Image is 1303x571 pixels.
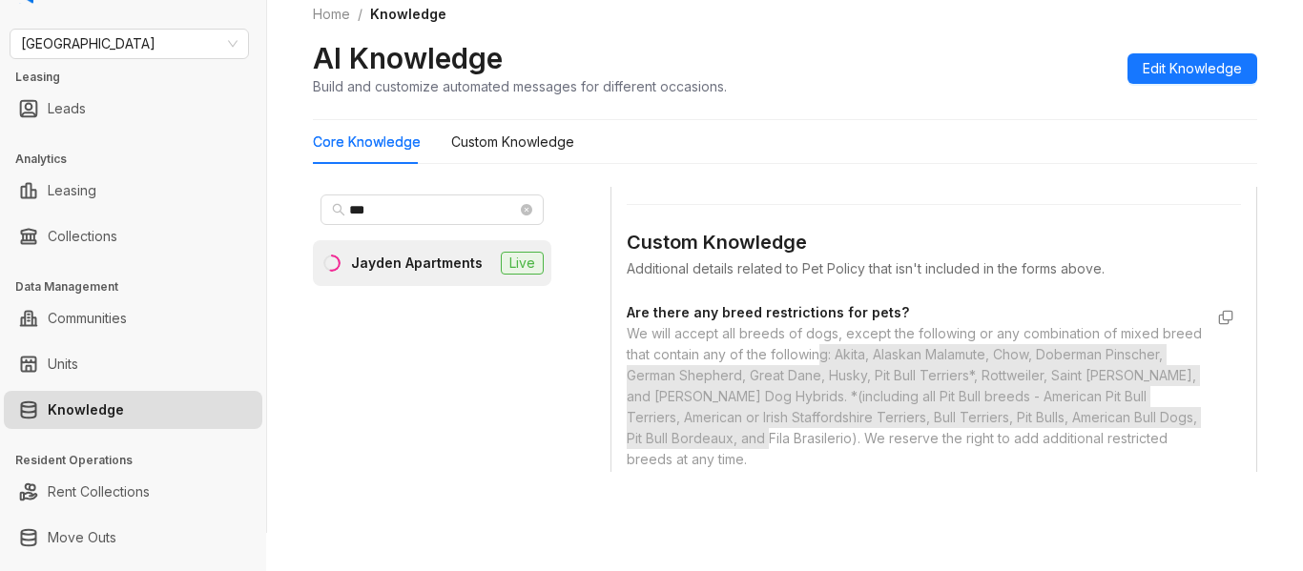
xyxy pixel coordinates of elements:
[313,132,421,153] div: Core Knowledge
[48,217,117,255] a: Collections
[4,299,262,337] li: Communities
[48,473,150,511] a: Rent Collections
[21,30,238,58] span: Fairfield
[4,172,262,210] li: Leasing
[627,323,1203,470] div: We will accept all breeds of dogs, except the following or any combination of mixed breed that co...
[627,304,909,320] strong: Are there any breed restrictions for pets?
[351,253,483,274] div: Jayden Apartments
[4,519,262,557] li: Move Outs
[501,252,544,275] span: Live
[627,228,1241,257] div: Custom Knowledge
[48,299,127,337] a: Communities
[48,345,78,383] a: Units
[15,151,266,168] h3: Analytics
[332,203,345,216] span: search
[451,132,574,153] div: Custom Knowledge
[4,473,262,511] li: Rent Collections
[1143,58,1242,79] span: Edit Knowledge
[48,519,116,557] a: Move Outs
[521,204,532,215] span: close-circle
[309,4,354,25] a: Home
[4,391,262,429] li: Knowledge
[4,90,262,128] li: Leads
[370,6,446,22] span: Knowledge
[627,258,1241,279] div: Additional details related to Pet Policy that isn't included in the forms above.
[1127,53,1257,84] button: Edit Knowledge
[4,217,262,255] li: Collections
[15,69,266,86] h3: Leasing
[15,278,266,296] h3: Data Management
[48,90,86,128] a: Leads
[4,345,262,383] li: Units
[358,4,362,25] li: /
[48,172,96,210] a: Leasing
[15,452,266,469] h3: Resident Operations
[313,40,503,76] h2: AI Knowledge
[48,391,124,429] a: Knowledge
[313,76,727,96] div: Build and customize automated messages for different occasions.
